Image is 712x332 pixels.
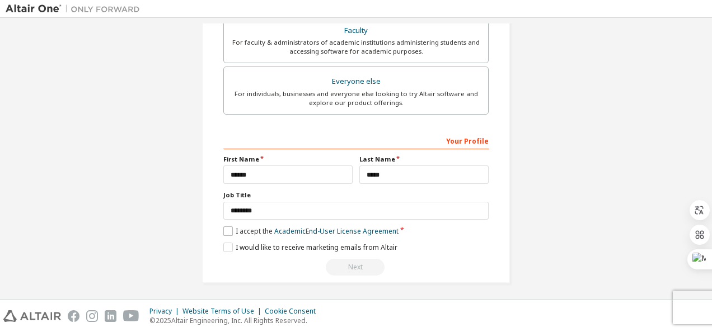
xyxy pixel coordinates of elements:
[231,23,481,39] div: Faculty
[223,259,489,276] div: Read and acccept EULA to continue
[231,38,481,56] div: For faculty & administrators of academic institutions administering students and accessing softwa...
[223,226,399,236] label: I accept the
[105,310,116,322] img: linkedin.svg
[182,307,265,316] div: Website Terms of Use
[149,307,182,316] div: Privacy
[223,191,489,200] label: Job Title
[231,74,481,89] div: Everyone else
[68,310,79,322] img: facebook.svg
[123,310,139,322] img: youtube.svg
[6,3,146,15] img: Altair One
[265,307,322,316] div: Cookie Consent
[223,155,353,164] label: First Name
[149,316,322,325] p: © 2025 Altair Engineering, Inc. All Rights Reserved.
[359,155,489,164] label: Last Name
[231,89,481,107] div: For individuals, businesses and everyone else looking to try Altair software and explore our prod...
[3,310,61,322] img: altair_logo.svg
[274,226,399,236] a: Academic End-User License Agreement
[223,243,397,252] label: I would like to receive marketing emails from Altair
[223,131,489,149] div: Your Profile
[86,310,98,322] img: instagram.svg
